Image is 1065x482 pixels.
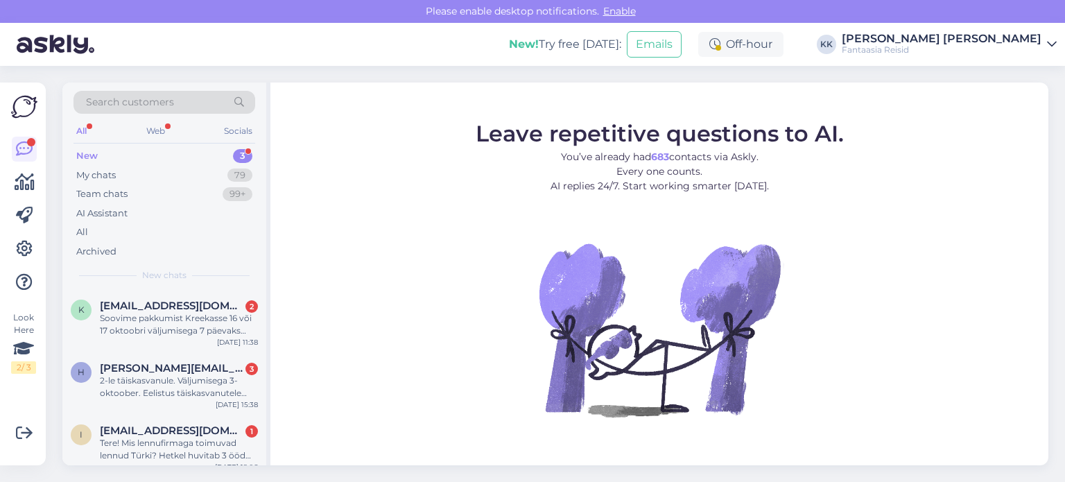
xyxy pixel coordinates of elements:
[76,225,88,239] div: All
[599,5,640,17] span: Enable
[817,35,836,54] div: KK
[11,361,36,374] div: 2 / 3
[100,362,244,375] span: helen.tuur@hotmail.com
[76,187,128,201] div: Team chats
[100,424,244,437] span: ilen.uuetoa@mail.ee
[76,149,98,163] div: New
[698,32,783,57] div: Off-hour
[245,425,258,438] div: 1
[509,36,621,53] div: Try free [DATE]:
[215,462,258,472] div: [DATE] 19:06
[100,437,258,462] div: Tere! Mis lennufirmaga toimuvad lennud Türki? Hetkel huvitab 3 ööd väljumisega 06.09.
[11,94,37,120] img: Askly Logo
[100,375,258,399] div: 2-le täiskasvanule. Väljumisega 3-oktoober. Eelistus täiskasvanutele [PERSON_NAME] hinnas
[245,300,258,313] div: 2
[535,205,784,454] img: No Chat active
[842,33,1057,55] a: [PERSON_NAME] [PERSON_NAME]Fantaasia Reisid
[73,122,89,140] div: All
[217,337,258,347] div: [DATE] 11:38
[100,300,244,312] span: katlin@mammamia.ee
[142,269,187,282] span: New chats
[86,95,174,110] span: Search customers
[627,31,682,58] button: Emails
[216,399,258,410] div: [DATE] 15:38
[100,312,258,337] div: Soovime pakkumist Kreekasse 16 või 17 oktoobri väljumisega 7 päevaks Kreekasse. Meid on 3 täiskas...
[245,363,258,375] div: 3
[11,311,36,374] div: Look Here
[233,149,252,163] div: 3
[227,169,252,182] div: 79
[476,120,844,147] span: Leave repetitive questions to AI.
[144,122,168,140] div: Web
[842,44,1041,55] div: Fantaasia Reisid
[842,33,1041,44] div: [PERSON_NAME] [PERSON_NAME]
[509,37,539,51] b: New!
[221,122,255,140] div: Socials
[651,150,669,163] b: 683
[476,150,844,193] p: You’ve already had contacts via Askly. Every one counts. AI replies 24/7. Start working smarter [...
[78,304,85,315] span: k
[76,169,116,182] div: My chats
[76,245,116,259] div: Archived
[78,367,85,377] span: h
[223,187,252,201] div: 99+
[80,429,83,440] span: i
[76,207,128,221] div: AI Assistant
